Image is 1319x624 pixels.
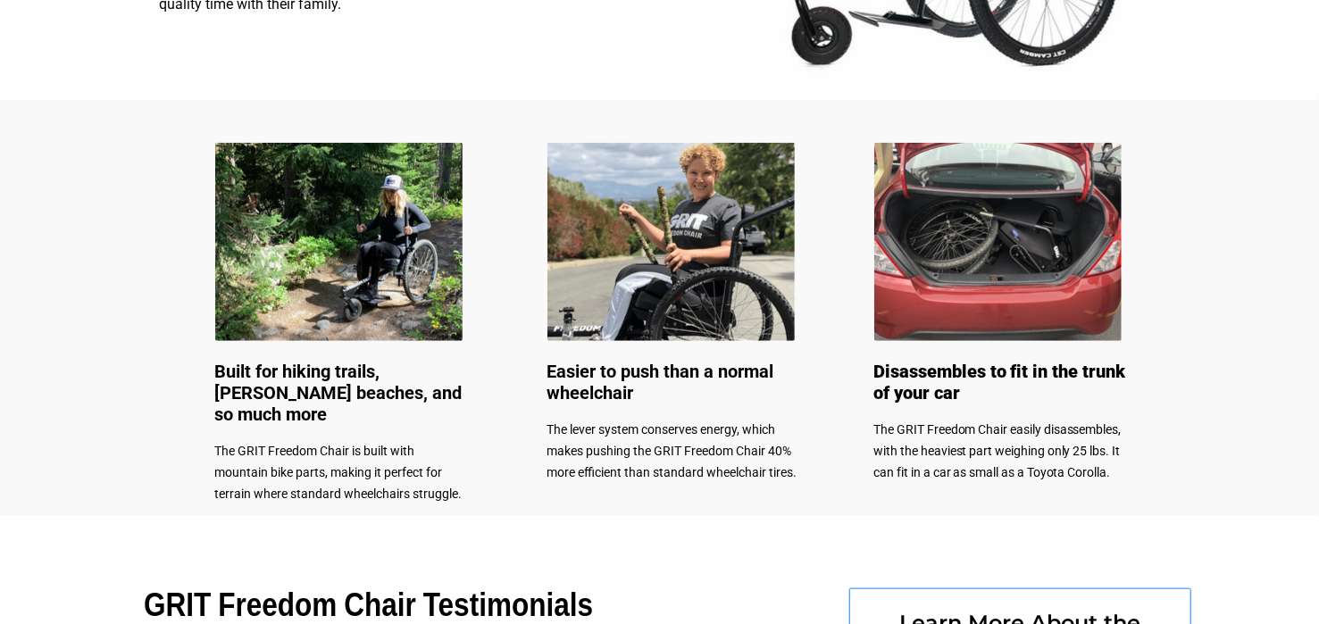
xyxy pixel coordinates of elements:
span: GRIT Freedom Chair Testimonials [144,587,593,623]
span: Easier to push than a normal wheelchair [547,361,774,404]
span: The GRIT Freedom Chair easily disassembles, with the heaviest part weighing only 25 lbs. It can f... [874,422,1122,479]
span: The GRIT Freedom Chair is built with mountain bike parts, making it perfect for terrain where sta... [215,444,463,501]
input: Get more information [63,431,217,465]
span: Disassembles to fit in the trunk of your car [874,361,1125,404]
span: The lever system conserves energy, which makes pushing the GRIT Freedom Chair 40% more efficient ... [547,422,797,479]
span: Built for hiking trails, [PERSON_NAME] beaches, and so much more [215,361,463,425]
